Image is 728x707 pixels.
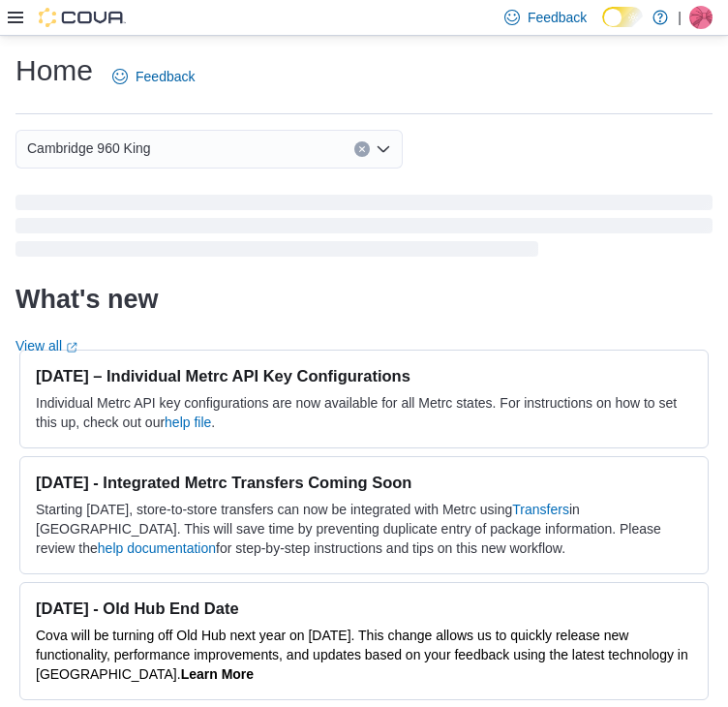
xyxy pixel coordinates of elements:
h3: [DATE] – Individual Metrc API Key Configurations [36,366,692,385]
p: Starting [DATE], store-to-store transfers can now be integrated with Metrc using in [GEOGRAPHIC_D... [36,500,692,558]
span: Loading [15,199,713,261]
a: help file [165,415,211,430]
p: | [678,6,682,29]
svg: External link [66,342,77,353]
button: Clear input [354,141,370,157]
a: Feedback [105,57,202,96]
img: Cova [39,8,126,27]
a: Learn More [181,666,254,682]
h2: What's new [15,284,158,315]
span: Feedback [528,8,587,27]
h3: [DATE] - Old Hub End Date [36,599,692,618]
h3: [DATE] - Integrated Metrc Transfers Coming Soon [36,473,692,492]
button: Open list of options [376,141,391,157]
h1: Home [15,51,93,90]
a: Transfers [512,502,569,517]
div: Kendal Salal [689,6,713,29]
p: Individual Metrc API key configurations are now available for all Metrc states. For instructions ... [36,393,692,432]
a: View allExternal link [15,338,77,353]
span: Cova will be turning off Old Hub next year on [DATE]. This change allows us to quickly release ne... [36,628,688,682]
span: Dark Mode [602,27,603,28]
input: Dark Mode [602,7,643,27]
a: help documentation [98,540,216,556]
span: Cambridge 960 King [27,137,151,160]
span: Feedback [136,67,195,86]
